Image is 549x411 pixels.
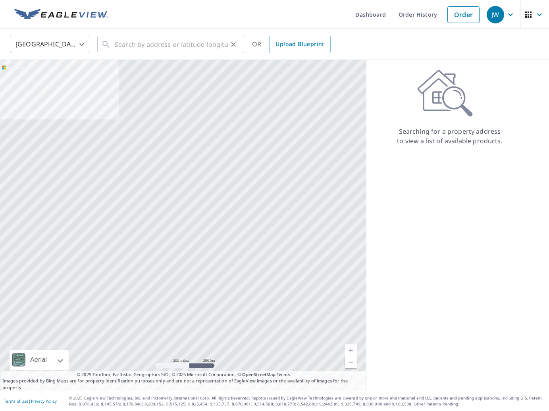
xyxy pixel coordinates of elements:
div: JW [487,6,504,23]
a: Upload Blueprint [269,36,330,53]
div: OR [252,36,331,53]
button: Clear [228,39,239,50]
a: Order [447,6,480,23]
a: OpenStreetMap [242,371,275,377]
a: Terms [277,371,290,377]
div: Aerial [10,350,69,370]
span: © 2025 TomTom, Earthstar Geographics SIO, © 2025 Microsoft Corporation, © [77,371,290,378]
a: Current Level 5, Zoom In [345,344,357,356]
p: © 2025 Eagle View Technologies, Inc. and Pictometry International Corp. All Rights Reserved. Repo... [69,395,545,407]
div: Aerial [28,350,49,370]
p: Searching for a property address to view a list of available products. [397,127,503,146]
a: Privacy Policy [31,398,57,404]
p: | [4,399,57,403]
img: EV Logo [14,9,108,21]
input: Search by address or latitude-longitude [115,33,228,56]
span: Upload Blueprint [275,39,324,49]
div: [GEOGRAPHIC_DATA] [10,33,89,56]
a: Current Level 5, Zoom Out [345,356,357,368]
a: Terms of Use [4,398,29,404]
